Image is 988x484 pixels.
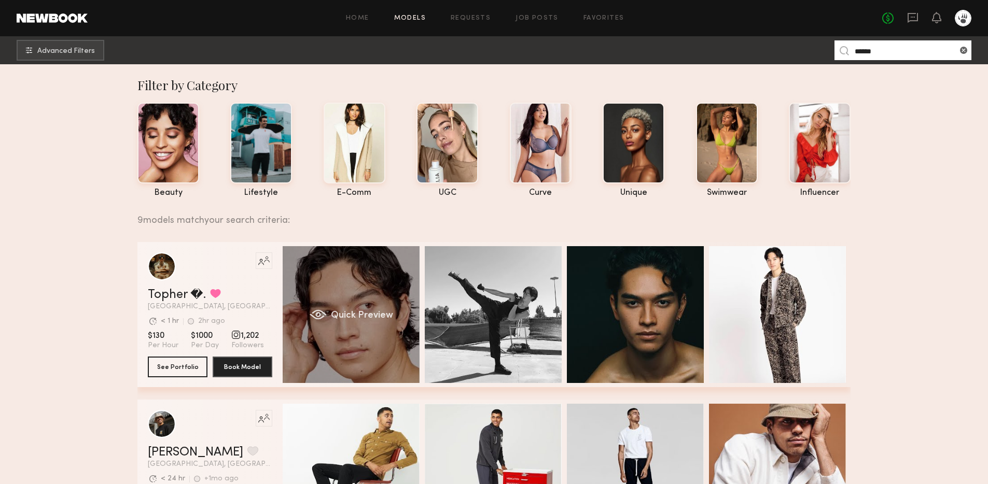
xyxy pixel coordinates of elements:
[324,189,385,197] div: e-comm
[148,461,272,468] span: [GEOGRAPHIC_DATA], [GEOGRAPHIC_DATA]
[137,189,199,197] div: beauty
[451,15,491,22] a: Requests
[161,318,179,325] div: < 1 hr
[230,189,292,197] div: lifestyle
[331,311,393,320] span: Quick Preview
[213,357,272,377] button: Book Model
[231,341,264,350] span: Followers
[231,331,264,341] span: 1,202
[603,189,664,197] div: unique
[161,475,185,482] div: < 24 hr
[148,303,272,310] span: [GEOGRAPHIC_DATA], [GEOGRAPHIC_DATA]
[137,77,851,93] div: Filter by Category
[148,341,178,350] span: Per Hour
[148,331,178,341] span: $130
[696,189,758,197] div: swimwear
[583,15,624,22] a: Favorites
[346,15,369,22] a: Home
[17,40,104,61] button: Advanced Filters
[510,189,572,197] div: curve
[789,189,851,197] div: influencer
[191,331,219,341] span: $1000
[198,318,225,325] div: 2hr ago
[137,204,842,225] div: 9 models match your search criteria:
[394,15,426,22] a: Models
[204,475,239,482] div: +1mo ago
[148,289,206,301] a: Topher �.
[191,341,219,350] span: Per Day
[148,446,243,459] a: [PERSON_NAME]
[148,357,207,377] button: See Portfolio
[37,48,95,55] span: Advanced Filters
[416,189,478,197] div: UGC
[516,15,559,22] a: Job Posts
